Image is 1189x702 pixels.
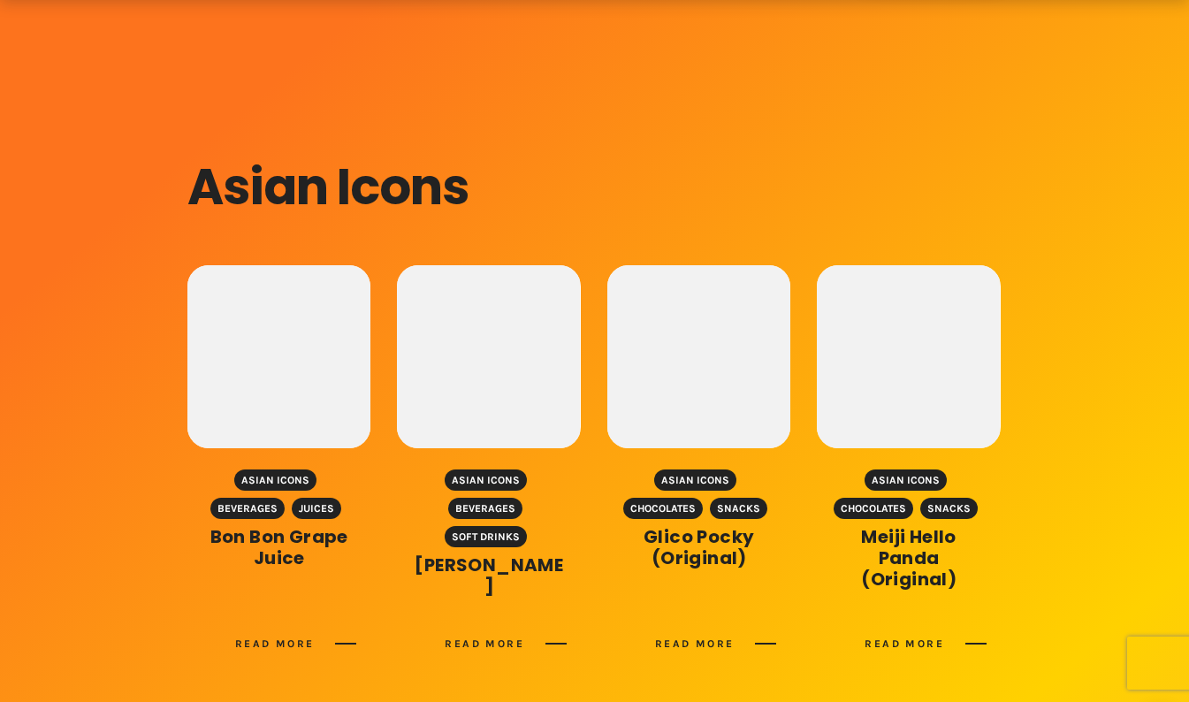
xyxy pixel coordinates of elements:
a: Beverages [449,498,523,519]
a: Asian Icons [235,469,317,491]
a: Asian Icons [445,469,527,491]
a: Read more [655,633,777,654]
a: Snacks [711,498,768,519]
a: Asian Icons [655,469,737,491]
a: Soft Drinks [445,526,527,547]
a: Bon Bon Grape Juice [210,524,348,570]
a: Read more [235,633,357,654]
h1: Asian Icons [187,156,1001,219]
a: Read more [446,633,568,654]
a: Snacks [920,498,978,519]
a: Glico Pocky (Original) [644,524,754,570]
a: Meiji Hello Panda (Original) [862,524,957,591]
a: [PERSON_NAME] [415,553,564,599]
a: Asian Icons [865,469,947,491]
a: Beverages [210,498,285,519]
a: Chocolates [624,498,704,519]
a: Chocolates [834,498,913,519]
a: Juices [292,498,341,519]
a: Read more [865,633,987,654]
